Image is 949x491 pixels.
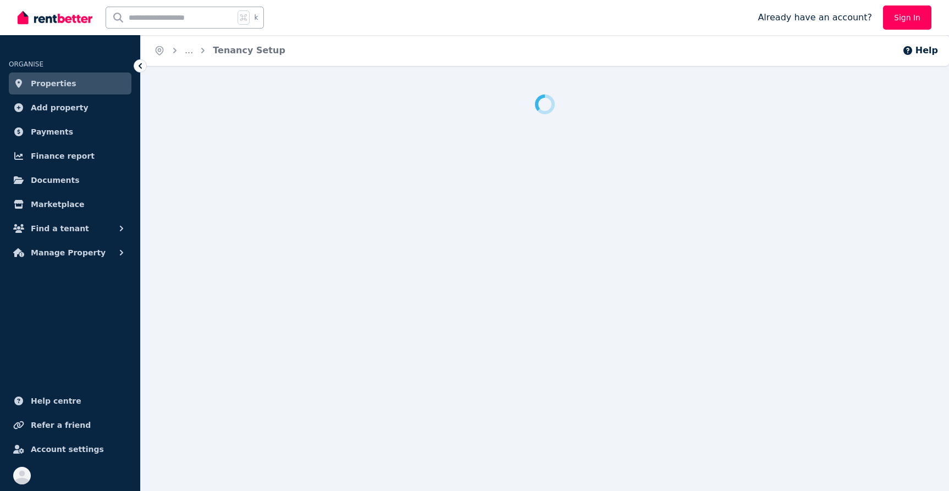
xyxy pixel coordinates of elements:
[185,45,193,55] a: ...
[31,149,95,163] span: Finance report
[31,77,76,90] span: Properties
[902,44,938,57] button: Help
[883,5,931,30] a: Sign In
[18,9,92,26] img: RentBetter
[31,222,89,235] span: Find a tenant
[31,394,81,408] span: Help centre
[9,145,131,167] a: Finance report
[254,13,258,22] span: k
[9,72,131,94] a: Properties
[9,217,131,239] button: Find a tenant
[31,246,106,259] span: Manage Property
[9,97,131,119] a: Add property
[31,174,80,187] span: Documents
[9,169,131,191] a: Documents
[31,101,89,114] span: Add property
[9,242,131,264] button: Manage Property
[9,193,131,215] a: Marketplace
[31,443,104,456] span: Account settings
[31,419,91,432] span: Refer a friend
[9,390,131,412] a: Help centre
[9,121,131,143] a: Payments
[31,125,73,138] span: Payments
[213,44,285,57] span: Tenancy Setup
[141,35,299,66] nav: Breadcrumb
[9,60,43,68] span: ORGANISE
[31,198,84,211] span: Marketplace
[9,438,131,460] a: Account settings
[9,414,131,436] a: Refer a friend
[758,11,872,24] span: Already have an account?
